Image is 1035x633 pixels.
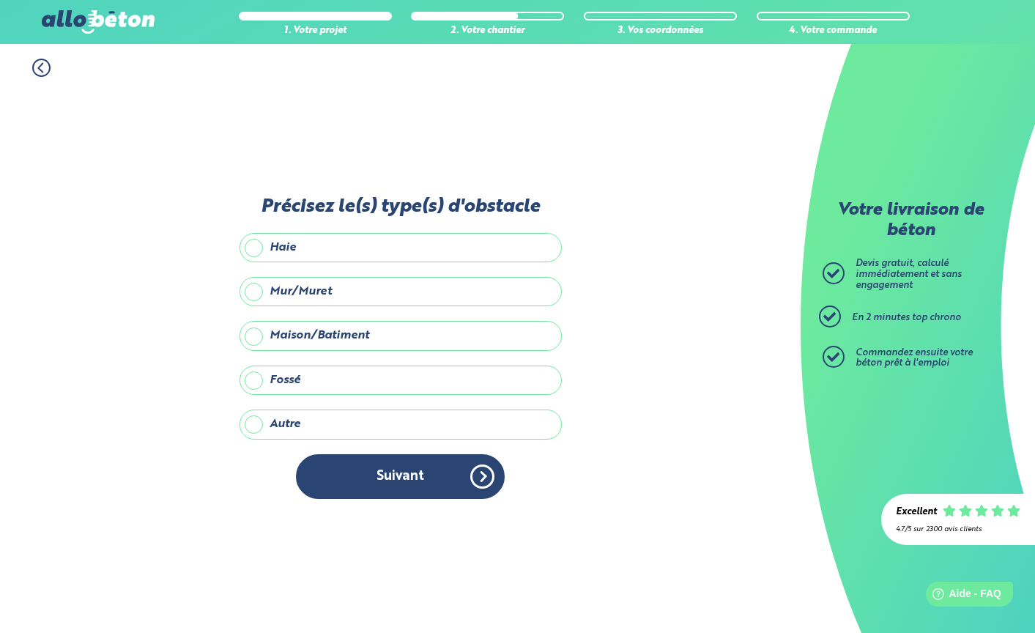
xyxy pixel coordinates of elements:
span: Commandez ensuite votre béton prêt à l'emploi [856,348,973,369]
div: 1. Votre projet [239,26,392,37]
label: Précisez le(s) type(s) d'obstacle [240,196,562,218]
div: 2. Votre chantier [411,26,564,37]
div: 4. Votre commande [757,26,910,37]
span: Devis gratuit, calculé immédiatement et sans engagement [856,259,962,289]
img: allobéton [42,10,155,34]
label: Fossé [240,366,562,395]
span: En 2 minutes top chrono [852,313,961,322]
div: Excellent [896,507,937,518]
div: 4.7/5 sur 2300 avis clients [896,525,1020,533]
label: Haie [240,233,562,262]
p: Votre livraison de béton [826,201,995,241]
label: Maison/Batiment [240,321,562,350]
iframe: Help widget launcher [905,576,1019,617]
label: Autre [240,410,562,439]
button: Suivant [296,454,505,499]
div: 3. Vos coordonnées [584,26,737,37]
label: Mur/Muret [240,277,562,306]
